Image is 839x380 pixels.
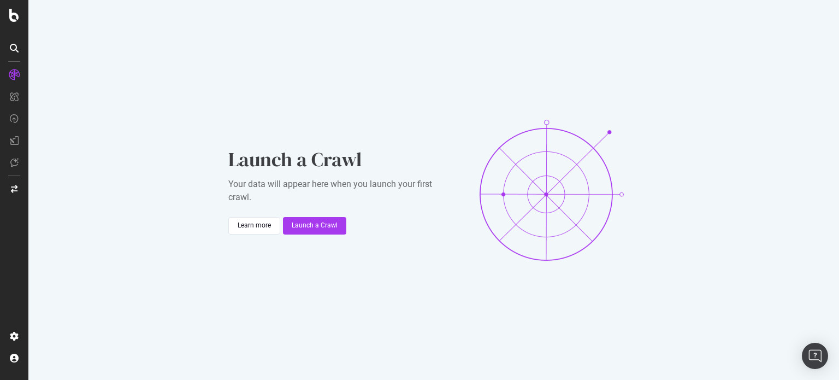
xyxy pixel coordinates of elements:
[238,221,271,230] div: Learn more
[228,217,280,235] button: Learn more
[228,178,447,204] div: Your data will appear here when you launch your first crawl.
[228,146,447,173] div: Launch a Crawl
[464,103,639,278] img: LtdVyoEg.png
[802,343,828,369] div: Open Intercom Messenger
[292,221,338,230] div: Launch a Crawl
[283,217,346,235] button: Launch a Crawl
